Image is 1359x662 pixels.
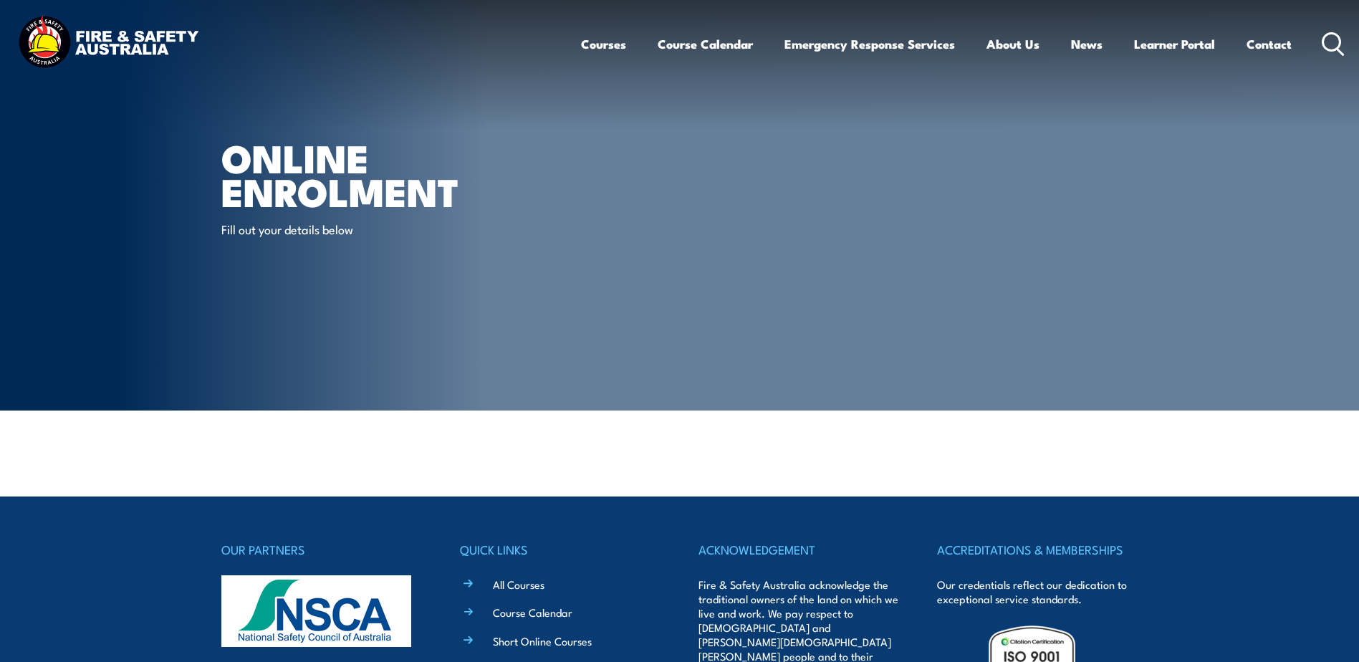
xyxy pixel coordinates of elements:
[493,633,592,648] a: Short Online Courses
[658,25,753,63] a: Course Calendar
[1247,25,1292,63] a: Contact
[937,539,1138,560] h4: ACCREDITATIONS & MEMBERSHIPS
[221,140,575,207] h1: Online Enrolment
[221,575,411,647] img: nsca-logo-footer
[784,25,955,63] a: Emergency Response Services
[221,221,483,237] p: Fill out your details below
[581,25,626,63] a: Courses
[986,25,1039,63] a: About Us
[493,577,544,592] a: All Courses
[937,577,1138,606] p: Our credentials reflect our dedication to exceptional service standards.
[1071,25,1103,63] a: News
[493,605,572,620] a: Course Calendar
[1134,25,1215,63] a: Learner Portal
[221,539,422,560] h4: OUR PARTNERS
[698,539,899,560] h4: ACKNOWLEDGEMENT
[460,539,661,560] h4: QUICK LINKS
